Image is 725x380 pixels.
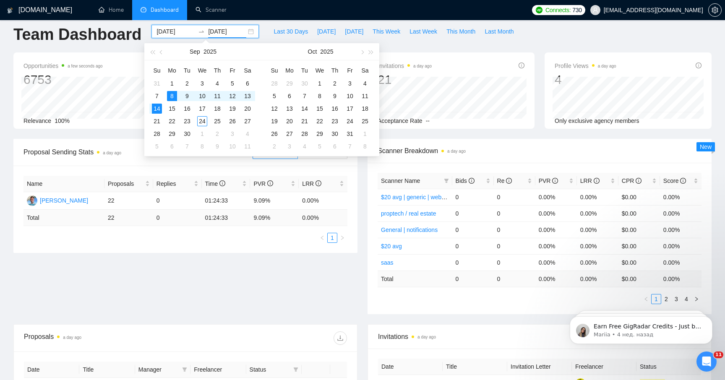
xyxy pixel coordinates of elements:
[342,64,357,77] th: Fr
[164,64,180,77] th: Mo
[555,117,639,124] span: Only exclusive agency members
[197,129,207,139] div: 1
[340,25,368,38] button: [DATE]
[594,178,600,184] span: info-circle
[312,128,327,140] td: 2025-10-29
[345,129,355,139] div: 31
[195,128,210,140] td: 2025-10-01
[227,78,237,88] div: 5
[381,210,436,217] a: proptech / real estate
[68,64,102,68] time: a few seconds ago
[297,64,312,77] th: Tu
[340,235,345,240] span: right
[149,64,164,77] th: Su
[360,91,370,101] div: 11
[297,115,312,128] td: 2025-10-21
[330,104,340,114] div: 16
[240,140,255,153] td: 2025-10-11
[426,117,430,124] span: --
[167,116,177,126] div: 22
[378,146,702,156] span: Scanner Breakdown
[357,102,373,115] td: 2025-10-18
[345,141,355,151] div: 7
[330,129,340,139] div: 30
[240,102,255,115] td: 2025-09-20
[40,196,88,205] div: [PERSON_NAME]
[312,115,327,128] td: 2025-10-22
[152,129,162,139] div: 28
[708,7,722,13] a: setting
[671,294,681,304] li: 3
[240,77,255,90] td: 2025-09-06
[696,351,717,372] iframe: Intercom live chat
[243,104,253,114] div: 20
[330,116,340,126] div: 23
[156,179,192,188] span: Replies
[312,102,327,115] td: 2025-10-15
[300,116,310,126] div: 21
[180,115,195,128] td: 2025-09-23
[55,117,70,124] span: 100%
[360,78,370,88] div: 4
[545,5,571,15] span: Connects:
[312,140,327,153] td: 2025-11-05
[357,90,373,102] td: 2025-10-11
[381,194,456,200] a: $20 avg | generic | web apps
[297,128,312,140] td: 2025-10-28
[149,77,164,90] td: 2025-08-31
[345,116,355,126] div: 24
[219,180,225,186] span: info-circle
[381,177,420,184] span: Scanner Name
[141,7,146,13] span: dashboard
[284,116,295,126] div: 20
[103,151,121,155] time: a day ago
[104,176,153,192] th: Proposals
[164,102,180,115] td: 2025-09-15
[506,178,512,184] span: info-circle
[334,331,347,345] button: download
[680,178,686,184] span: info-circle
[243,116,253,126] div: 27
[149,140,164,153] td: 2025-10-05
[302,180,321,187] span: LRR
[327,77,342,90] td: 2025-10-02
[469,178,475,184] span: info-circle
[300,78,310,88] div: 30
[267,77,282,90] td: 2025-09-28
[182,91,192,101] div: 9
[555,61,616,71] span: Profile Views
[519,62,524,68] span: info-circle
[557,299,725,357] iframe: Intercom notifications сообщение
[315,141,325,151] div: 5
[700,143,712,150] span: New
[210,90,225,102] td: 2025-09-11
[598,64,616,68] time: a day ago
[149,115,164,128] td: 2025-09-21
[269,91,279,101] div: 5
[197,78,207,88] div: 3
[190,43,200,60] button: Sep
[269,129,279,139] div: 26
[651,294,661,304] li: 1
[195,115,210,128] td: 2025-09-24
[714,351,723,358] span: 11
[297,90,312,102] td: 2025-10-07
[180,363,189,376] span: filter
[227,91,237,101] div: 12
[152,104,162,114] div: 14
[212,78,222,88] div: 4
[592,7,598,13] span: user
[663,177,686,184] span: Score
[282,128,297,140] td: 2025-10-27
[536,7,542,13] img: upwork-logo.png
[327,140,342,153] td: 2025-11-06
[345,104,355,114] div: 17
[152,141,162,151] div: 5
[315,116,325,126] div: 22
[167,91,177,101] div: 8
[327,64,342,77] th: Th
[342,102,357,115] td: 2025-10-17
[327,90,342,102] td: 2025-10-09
[360,129,370,139] div: 1
[225,128,240,140] td: 2025-10-03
